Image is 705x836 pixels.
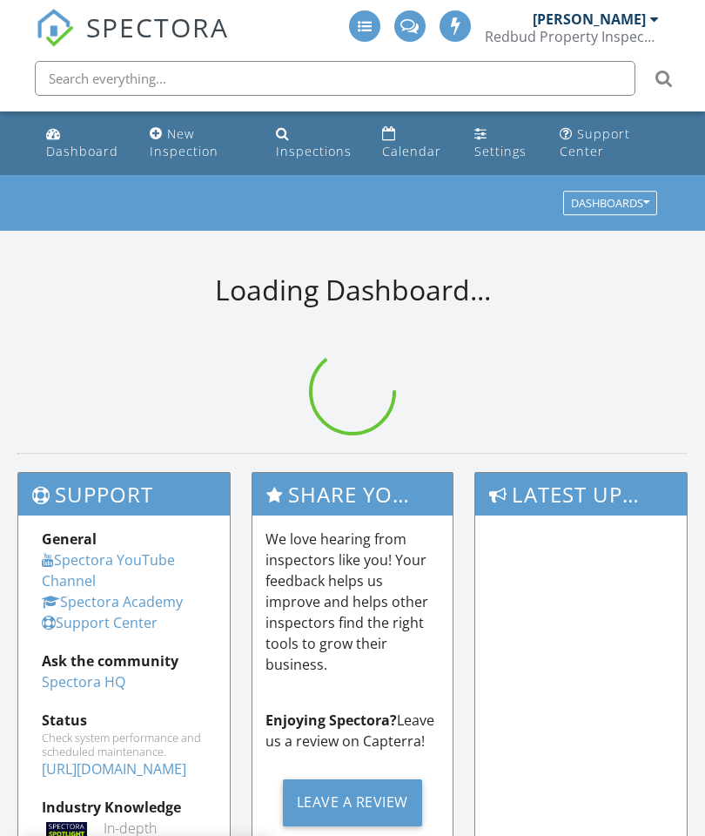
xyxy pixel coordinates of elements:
[36,24,229,60] a: SPECTORA
[35,61,635,96] input: Search everything...
[42,592,183,611] a: Spectora Academy
[86,9,229,45] span: SPECTORA
[42,550,175,590] a: Spectora YouTube Channel
[560,125,630,159] div: Support Center
[18,473,230,516] h3: Support
[474,143,527,159] div: Settings
[42,672,125,691] a: Spectora HQ
[42,731,206,758] div: Check system performance and scheduled maintenance.
[382,143,441,159] div: Calendar
[252,473,453,516] h3: Share Your Spectora Experience
[42,710,206,731] div: Status
[42,797,206,818] div: Industry Knowledge
[265,710,440,752] p: Leave us a review on Capterra!
[571,198,649,210] div: Dashboards
[42,759,186,779] a: [URL][DOMAIN_NAME]
[36,9,74,47] img: The Best Home Inspection Software - Spectora
[533,10,646,28] div: [PERSON_NAME]
[553,118,667,168] a: Support Center
[265,529,440,675] p: We love hearing from inspectors like you! Your feedback helps us improve and helps other inspecto...
[485,28,659,45] div: Redbud Property Inspections, LLC
[150,125,218,159] div: New Inspection
[42,651,206,671] div: Ask the community
[467,118,539,168] a: Settings
[42,613,158,632] a: Support Center
[39,118,129,168] a: Dashboard
[276,143,352,159] div: Inspections
[143,118,255,168] a: New Inspection
[269,118,361,168] a: Inspections
[563,192,657,216] button: Dashboards
[283,779,422,826] div: Leave a Review
[475,473,687,516] h3: Latest Updates
[46,143,118,159] div: Dashboard
[375,118,453,168] a: Calendar
[42,529,97,549] strong: General
[265,711,397,730] strong: Enjoying Spectora?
